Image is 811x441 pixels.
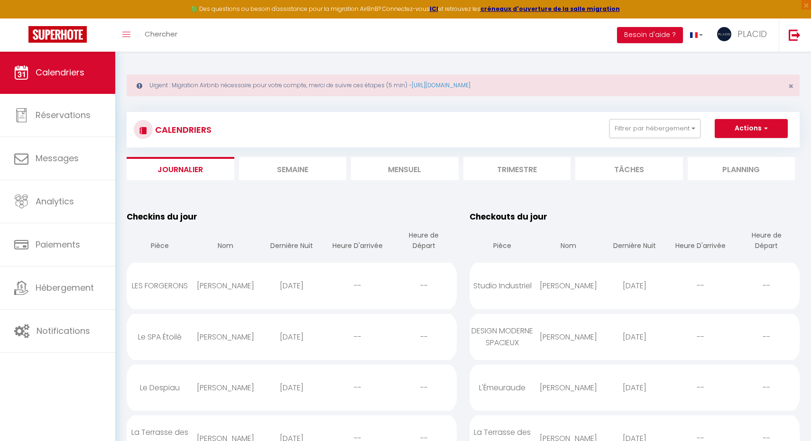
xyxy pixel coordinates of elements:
[36,195,74,207] span: Analytics
[391,223,457,260] th: Heure de Départ
[259,270,325,301] div: [DATE]
[36,109,91,121] span: Réservations
[193,270,258,301] div: [PERSON_NAME]
[470,315,535,358] div: DESIGN MODERNE SPACIEUX
[193,322,258,352] div: [PERSON_NAME]
[127,322,193,352] div: Le SPA Étoilé
[470,223,535,260] th: Pièce
[734,223,800,260] th: Heure de Départ
[138,18,184,52] a: Chercher
[239,157,347,180] li: Semaine
[667,270,733,301] div: --
[127,223,193,260] th: Pièce
[535,322,601,352] div: [PERSON_NAME]
[36,152,79,164] span: Messages
[789,29,801,41] img: logout
[325,270,391,301] div: --
[351,157,459,180] li: Mensuel
[153,119,212,140] h3: CALENDRIERS
[259,372,325,403] div: [DATE]
[37,325,90,337] span: Notifications
[463,157,571,180] li: Trimestre
[127,270,193,301] div: LES FORGERONS
[470,211,547,222] span: Checkouts du jour
[325,372,391,403] div: --
[535,223,601,260] th: Nom
[193,372,258,403] div: [PERSON_NAME]
[470,270,535,301] div: Studio Industriel
[36,282,94,294] span: Hébergement
[28,26,87,43] img: Super Booking
[535,270,601,301] div: [PERSON_NAME]
[688,157,795,180] li: Planning
[145,29,177,39] span: Chercher
[325,223,391,260] th: Heure D'arrivée
[391,322,457,352] div: --
[36,239,80,250] span: Paiements
[737,28,767,40] span: PLACID
[609,119,700,138] button: Filtrer par hébergement
[36,66,84,78] span: Calendriers
[127,157,234,180] li: Journalier
[193,223,258,260] th: Nom
[127,74,800,96] div: Urgent : Migration Airbnb nécessaire pour votre compte, merci de suivre ces étapes (5 min) -
[470,372,535,403] div: L'Émeuraude
[325,322,391,352] div: --
[601,223,667,260] th: Dernière Nuit
[127,372,193,403] div: Le Despiau
[717,27,731,41] img: ...
[667,372,733,403] div: --
[601,322,667,352] div: [DATE]
[601,372,667,403] div: [DATE]
[259,223,325,260] th: Dernière Nuit
[480,5,620,13] a: créneaux d'ouverture de la salle migration
[734,372,800,403] div: --
[788,80,793,92] span: ×
[715,119,788,138] button: Actions
[667,322,733,352] div: --
[259,322,325,352] div: [DATE]
[667,223,733,260] th: Heure D'arrivée
[734,270,800,301] div: --
[127,211,197,222] span: Checkins du jour
[601,270,667,301] div: [DATE]
[617,27,683,43] button: Besoin d'aide ?
[430,5,438,13] a: ICI
[535,372,601,403] div: [PERSON_NAME]
[788,82,793,91] button: Close
[734,322,800,352] div: --
[391,270,457,301] div: --
[412,81,470,89] a: [URL][DOMAIN_NAME]
[391,372,457,403] div: --
[710,18,779,52] a: ... PLACID
[575,157,683,180] li: Tâches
